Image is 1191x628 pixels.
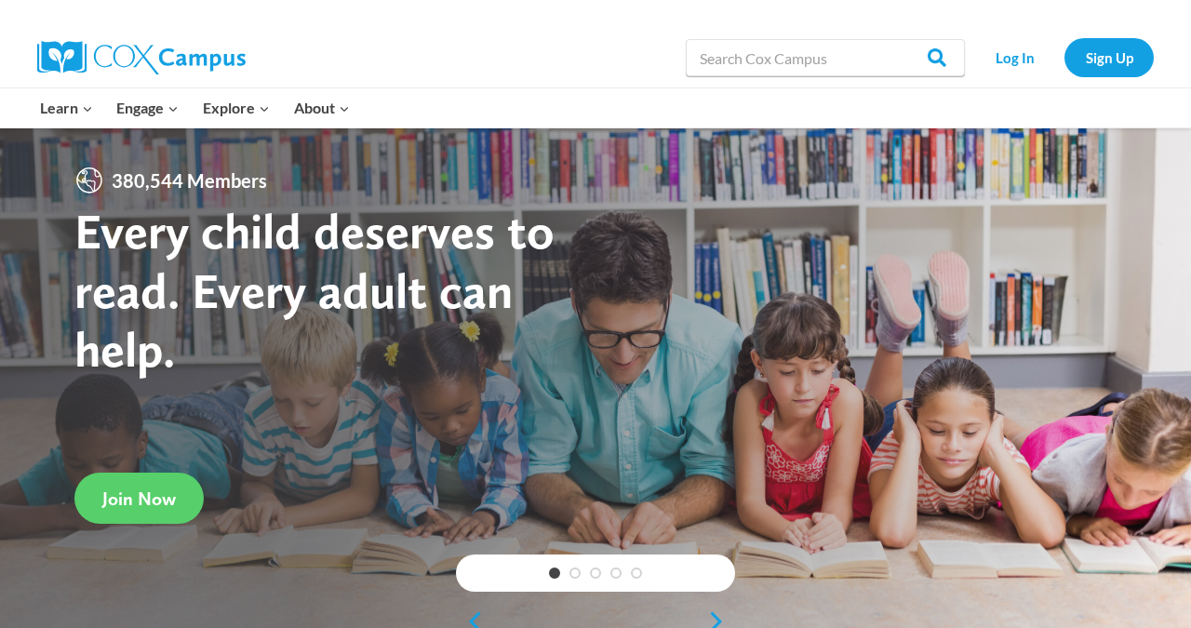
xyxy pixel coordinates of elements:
[686,39,965,76] input: Search Cox Campus
[116,96,179,120] span: Engage
[590,568,601,579] a: 3
[37,41,246,74] img: Cox Campus
[974,38,1154,76] nav: Secondary Navigation
[104,166,274,195] span: 380,544 Members
[631,568,642,579] a: 5
[74,473,204,524] a: Join Now
[28,88,361,127] nav: Primary Navigation
[974,38,1055,76] a: Log In
[102,488,176,510] span: Join Now
[74,201,555,379] strong: Every child deserves to read. Every adult can help.
[1064,38,1154,76] a: Sign Up
[40,96,93,120] span: Learn
[294,96,350,120] span: About
[610,568,622,579] a: 4
[203,96,270,120] span: Explore
[549,568,560,579] a: 1
[569,568,581,579] a: 2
